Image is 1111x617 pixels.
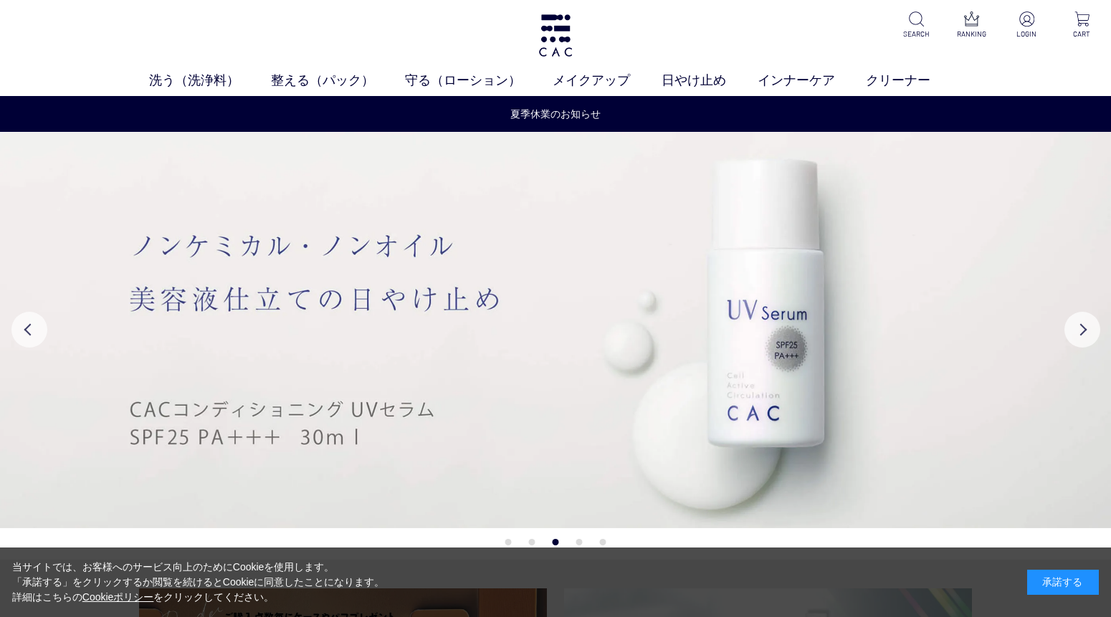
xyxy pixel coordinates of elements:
a: RANKING [954,11,989,39]
a: インナーケア [758,71,867,90]
button: 3 of 5 [553,539,559,545]
div: 当サイトでは、お客様へのサービス向上のためにCookieを使用します。 「承諾する」をクリックするか閲覧を続けるとCookieに同意したことになります。 詳細はこちらの をクリックしてください。 [12,560,385,605]
p: LOGIN [1009,29,1044,39]
a: 洗う（洗浄料） [149,71,271,90]
a: 夏季休業のお知らせ [510,107,601,122]
a: SEARCH [899,11,934,39]
p: SEARCH [899,29,934,39]
a: LOGIN [1009,11,1044,39]
button: Previous [11,312,47,348]
button: Next [1064,312,1100,348]
p: RANKING [954,29,989,39]
a: メイクアップ [553,71,662,90]
p: CART [1064,29,1100,39]
a: Cookieポリシー [82,591,154,603]
button: 5 of 5 [600,539,606,545]
a: クリーナー [866,71,962,90]
div: 承諾する [1027,570,1099,595]
a: 整える（パック） [271,71,406,90]
button: 4 of 5 [576,539,583,545]
a: 日やけ止め [662,71,758,90]
a: CART [1064,11,1100,39]
img: logo [537,14,574,57]
a: 守る（ローション） [405,71,553,90]
button: 1 of 5 [505,539,512,545]
button: 2 of 5 [529,539,535,545]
